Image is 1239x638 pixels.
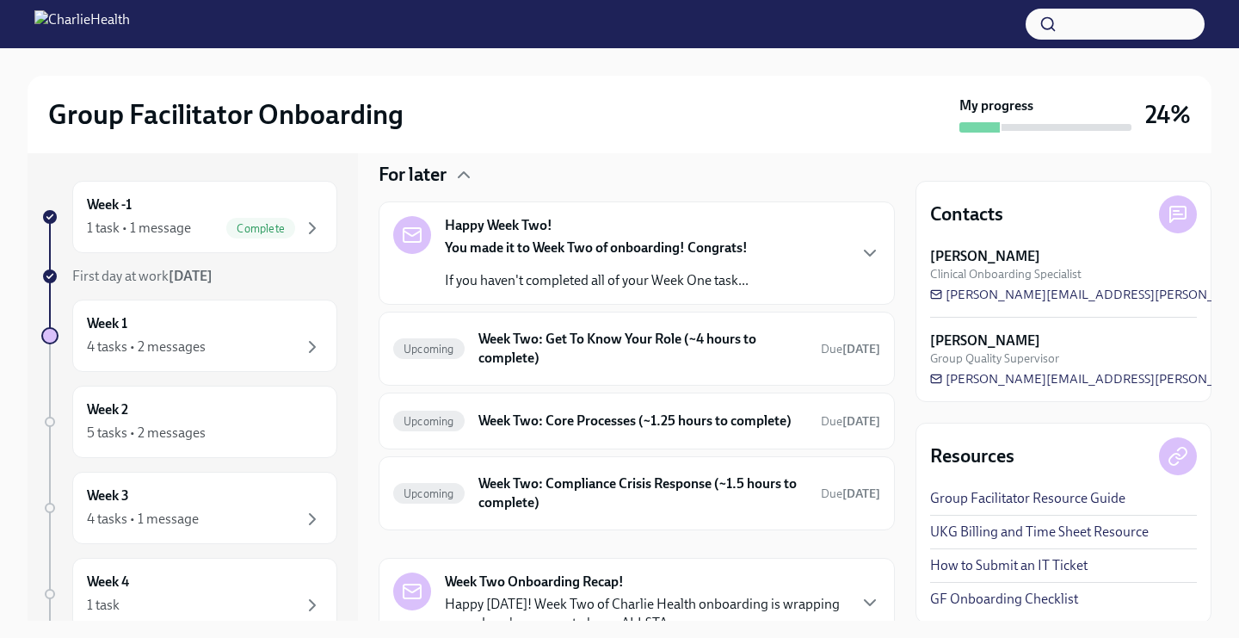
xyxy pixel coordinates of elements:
[87,596,120,615] div: 1 task
[930,556,1088,575] a: How to Submit an IT Ticket
[842,486,880,501] strong: [DATE]
[87,510,199,529] div: 4 tasks • 1 message
[445,271,749,290] p: If you haven't completed all of your Week One task...
[445,595,846,633] p: Happy [DATE]! Week Two of Charlie Health onboarding is wrapping up and you've proven to be an ALL...
[34,10,130,38] img: CharlieHealth
[41,267,337,286] a: First day at work[DATE]
[930,331,1040,350] strong: [PERSON_NAME]
[821,341,880,357] span: September 29th, 2025 10:00
[169,268,213,284] strong: [DATE]
[478,330,807,368] h6: Week Two: Get To Know Your Role (~4 hours to complete)
[930,247,1040,266] strong: [PERSON_NAME]
[379,162,895,188] div: For later
[393,471,880,516] a: UpcomingWeek Two: Compliance Crisis Response (~1.5 hours to complete)Due[DATE]
[226,222,295,235] span: Complete
[930,350,1059,367] span: Group Quality Supervisor
[478,474,807,512] h6: Week Two: Compliance Crisis Response (~1.5 hours to complete)
[87,573,129,592] h6: Week 4
[445,216,552,235] strong: Happy Week Two!
[821,486,880,501] span: Due
[87,424,206,443] div: 5 tasks • 2 messages
[930,590,1078,609] a: GF Onboarding Checklist
[842,342,880,356] strong: [DATE]
[959,96,1033,115] strong: My progress
[445,573,624,592] strong: Week Two Onboarding Recap!
[930,201,1003,227] h4: Contacts
[41,472,337,544] a: Week 34 tasks • 1 message
[930,443,1014,469] h4: Resources
[821,413,880,430] span: September 29th, 2025 10:00
[930,523,1149,542] a: UKG Billing and Time Sheet Resource
[821,414,880,429] span: Due
[379,162,447,188] h4: For later
[87,486,129,505] h6: Week 3
[87,338,206,356] div: 4 tasks • 2 messages
[478,412,807,430] h6: Week Two: Core Processes (~1.25 hours to complete)
[821,486,880,502] span: September 29th, 2025 10:00
[930,489,1125,508] a: Group Facilitator Resource Guide
[393,326,880,371] a: UpcomingWeek Two: Get To Know Your Role (~4 hours to complete)Due[DATE]
[821,342,880,356] span: Due
[842,414,880,429] strong: [DATE]
[41,558,337,630] a: Week 41 task
[87,195,132,214] h6: Week -1
[445,239,748,256] strong: You made it to Week Two of onboarding! Congrats!
[41,300,337,372] a: Week 14 tasks • 2 messages
[1145,99,1191,130] h3: 24%
[393,415,465,428] span: Upcoming
[930,266,1082,282] span: Clinical Onboarding Specialist
[48,97,404,132] h2: Group Facilitator Onboarding
[393,407,880,435] a: UpcomingWeek Two: Core Processes (~1.25 hours to complete)Due[DATE]
[41,386,337,458] a: Week 25 tasks • 2 messages
[393,343,465,356] span: Upcoming
[41,181,337,253] a: Week -11 task • 1 messageComplete
[87,400,128,419] h6: Week 2
[87,314,127,333] h6: Week 1
[72,268,213,284] span: First day at work
[393,487,465,500] span: Upcoming
[87,219,191,238] div: 1 task • 1 message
